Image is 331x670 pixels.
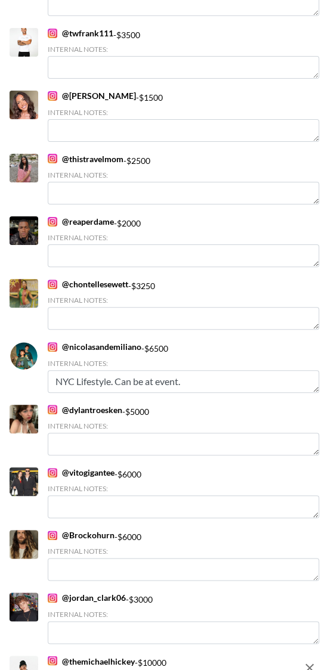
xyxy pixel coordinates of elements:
[48,91,319,141] div: - $ 1500
[48,91,136,101] a: @[PERSON_NAME]
[48,421,319,430] div: Internal Notes:
[48,593,126,603] a: @jordan_clark06
[48,467,319,518] div: - $ 6000
[48,531,57,540] img: Instagram
[48,656,57,665] img: Instagram
[48,279,319,330] div: - $ 3250
[48,530,115,541] a: @Brockohurn
[48,154,57,163] img: Instagram
[48,610,319,619] div: Internal Notes:
[48,405,122,415] a: @dylantroesken
[48,279,128,290] a: @chontellesewett
[48,484,319,493] div: Internal Notes:
[48,280,57,289] img: Instagram
[48,170,319,179] div: Internal Notes:
[48,154,123,165] a: @thistravelmom
[48,530,319,581] div: - $ 6000
[48,296,319,305] div: Internal Notes:
[48,656,135,666] a: @themichaelhickey
[48,467,115,478] a: @vitogigantee
[48,359,319,368] div: Internal Notes:
[48,45,319,54] div: Internal Notes:
[48,370,319,393] textarea: NYC Lifestyle. Can be at event.
[48,233,319,242] div: Internal Notes:
[48,468,57,477] img: Instagram
[48,154,319,204] div: - $ 2500
[48,593,319,643] div: - $ 3000
[48,28,319,79] div: - $ 3500
[48,91,57,101] img: Instagram
[48,593,57,603] img: Instagram
[48,216,114,227] a: @reaperdame
[48,216,319,267] div: - $ 2000
[48,547,319,556] div: Internal Notes:
[48,28,113,39] a: @twfrank111
[48,217,57,227] img: Instagram
[48,342,141,352] a: @nicolasandemiliano
[48,342,319,392] div: - $ 6500
[48,405,57,414] img: Instagram
[48,108,319,117] div: Internal Notes:
[48,29,57,38] img: Instagram
[48,405,319,455] div: - $ 5000
[48,342,57,352] img: Instagram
